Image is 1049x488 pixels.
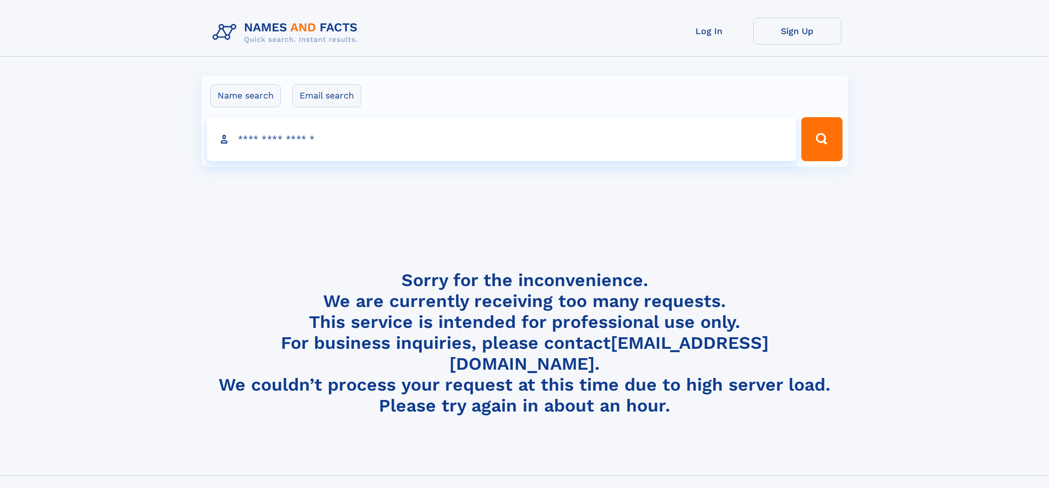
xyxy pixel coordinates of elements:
[801,117,842,161] button: Search Button
[292,84,361,107] label: Email search
[449,332,769,374] a: [EMAIL_ADDRESS][DOMAIN_NAME]
[665,18,753,45] a: Log In
[208,270,841,416] h4: Sorry for the inconvenience. We are currently receiving too many requests. This service is intend...
[207,117,797,161] input: search input
[210,84,281,107] label: Name search
[208,18,367,47] img: Logo Names and Facts
[753,18,841,45] a: Sign Up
